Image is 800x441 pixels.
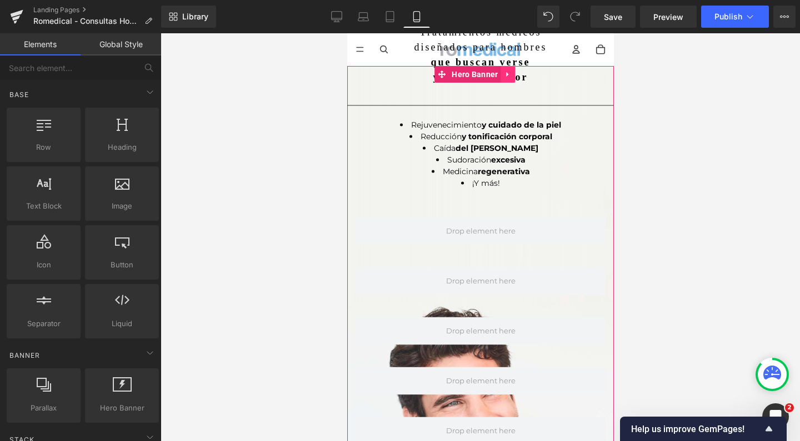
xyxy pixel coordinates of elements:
[88,200,156,212] span: Image
[88,318,156,330] span: Liquid
[762,403,789,430] iframe: Intercom live chat
[125,144,153,154] span: ¡Y más!
[377,6,403,28] a: Tablet
[33,17,140,26] span: Romedical - Consultas Hombres
[154,33,168,49] a: Expand / Collapse
[8,350,41,361] span: Banner
[131,133,183,143] strong: regenerativa
[88,141,156,153] span: Heading
[10,318,77,330] span: Separator
[714,12,742,21] span: Publish
[640,6,697,28] a: Preview
[87,109,108,119] span: Caída
[631,422,776,435] button: Show survey - Help us improve GemPages!
[701,6,769,28] button: Publish
[88,259,156,271] span: Button
[10,141,77,153] span: Row
[108,109,191,119] strong: del [PERSON_NAME]
[350,6,377,28] a: Laptop
[100,121,144,131] span: Sudoración
[102,33,153,49] span: Hero Banner
[73,98,114,108] span: Reducción
[604,11,622,23] span: Save
[653,11,683,23] span: Preview
[785,403,794,412] span: 2
[83,23,183,34] strong: que buscan verse
[114,98,205,108] strong: y tonificación corporal
[134,86,214,96] strong: y cuidado de la piel
[537,6,559,28] button: Undo
[182,12,208,22] span: Library
[323,6,350,28] a: Desktop
[96,133,131,143] span: Medicina
[773,6,796,28] button: More
[81,33,161,55] a: Global Style
[10,200,77,212] span: Text Block
[33,6,161,14] a: Landing Pages
[564,6,586,28] button: Redo
[631,424,762,434] span: Help us improve GemPages!
[403,6,430,28] a: Mobile
[161,6,216,28] a: New Library
[10,402,77,414] span: Parallax
[86,38,181,49] strong: y sentirse mejor
[8,89,30,100] span: Base
[64,86,134,96] span: Rejuvenecimiento
[144,121,178,131] strong: excesiva
[10,259,77,271] span: Icon
[88,402,156,414] span: Hero Banner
